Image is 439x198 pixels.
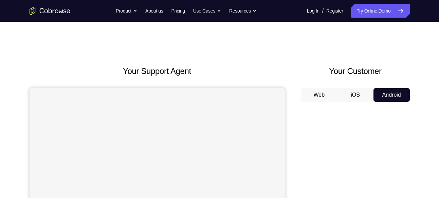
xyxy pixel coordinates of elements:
a: Go to the home page [30,7,70,15]
button: iOS [337,88,373,102]
span: / [322,7,324,15]
button: Resources [229,4,257,18]
a: Log In [307,4,319,18]
a: About us [145,4,163,18]
a: Register [326,4,343,18]
h2: Your Support Agent [30,65,285,77]
button: Product [116,4,137,18]
a: Pricing [171,4,185,18]
button: Web [301,88,337,102]
button: Android [373,88,410,102]
a: Try Online Demo [351,4,409,18]
h2: Your Customer [301,65,410,77]
button: Use Cases [193,4,221,18]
